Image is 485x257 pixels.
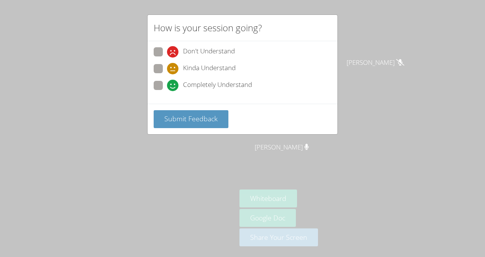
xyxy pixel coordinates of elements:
[183,63,236,74] span: Kinda Understand
[154,21,262,35] h2: How is your session going?
[164,114,218,123] span: Submit Feedback
[154,110,228,128] button: Submit Feedback
[183,80,252,91] span: Completely Understand
[183,46,235,58] span: Don't Understand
